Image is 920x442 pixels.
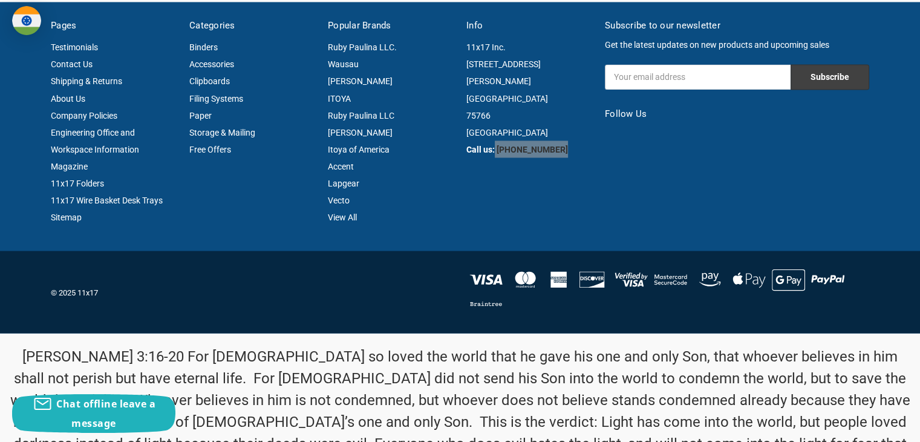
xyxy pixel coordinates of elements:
a: Paper [189,110,212,120]
a: Storage & Mailing [189,127,255,137]
a: Engineering Office and Workspace Information Magazine [51,127,139,171]
span: Chat offline leave a message [56,397,155,430]
input: Your email address [605,64,791,90]
a: Filing Systems [189,93,243,103]
h5: Info [466,19,592,33]
iframe: Google Customer Reviews [820,409,920,442]
h5: Follow Us [605,107,869,120]
strong: Call us: [PHONE_NUMBER] [466,143,568,154]
a: Itoya of America [328,144,390,154]
a: [PERSON_NAME] [328,127,393,137]
a: Lapgear [328,178,359,188]
img: duty and tax information for India [12,6,41,35]
a: [PERSON_NAME] [328,76,393,86]
a: Sitemap [51,212,82,222]
a: Clipboards [189,76,230,86]
a: View All [328,212,357,222]
a: Contact Us [51,59,93,69]
a: Ruby Paulina LLC. [328,42,397,52]
address: 11x17 Inc. [STREET_ADDRESS][PERSON_NAME] [GEOGRAPHIC_DATA] 75766 [GEOGRAPHIC_DATA] [466,39,592,140]
a: Accessories [189,59,234,69]
button: Chat offline leave a message [12,394,175,433]
a: Testimonials [51,42,98,52]
a: Free Offers [189,144,231,154]
p: © 2025 11x17 [51,286,454,299]
a: Ruby Paulina LLC [328,110,394,120]
a: ITOYA [328,93,351,103]
a: Vecto [328,195,350,205]
a: About Us [51,93,85,103]
a: Accent [328,161,354,171]
a: 11x17 Wire Basket Desk Trays [51,195,163,205]
input: Subscribe [791,64,869,90]
p: Get the latest updates on new products and upcoming sales [605,39,869,51]
h5: Popular Brands [328,19,454,33]
a: Shipping & Returns [51,76,122,86]
a: Binders [189,42,218,52]
h5: Subscribe to our newsletter [605,19,869,33]
a: Wausau [328,59,359,69]
a: 11x17 Folders [51,178,104,188]
h5: Pages [51,19,177,33]
a: Company Policies [51,110,117,120]
a: Call us: [PHONE_NUMBER] [466,144,568,154]
h5: Categories [189,19,315,33]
